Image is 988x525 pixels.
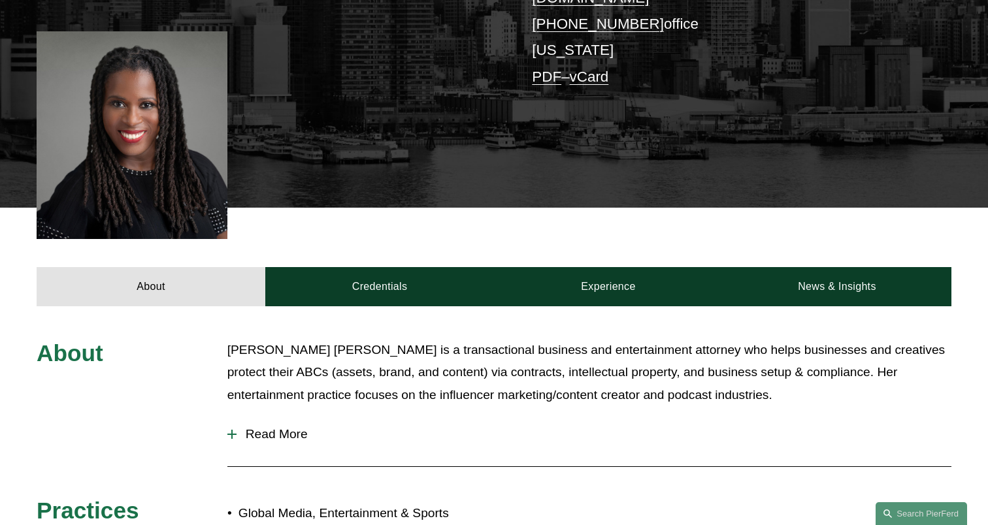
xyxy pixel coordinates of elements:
span: About [37,340,103,366]
a: Credentials [265,267,494,306]
a: News & Insights [723,267,951,306]
a: PDF [532,69,561,85]
a: Experience [494,267,723,306]
button: Read More [227,417,951,451]
a: vCard [570,69,609,85]
a: Search this site [876,502,967,525]
p: [PERSON_NAME] [PERSON_NAME] is a transactional business and entertainment attorney who helps busi... [227,339,951,407]
p: Global Media, Entertainment & Sports [239,502,494,525]
span: Practices [37,498,139,523]
a: About [37,267,265,306]
span: Read More [237,427,951,441]
a: [PHONE_NUMBER] [532,16,664,32]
